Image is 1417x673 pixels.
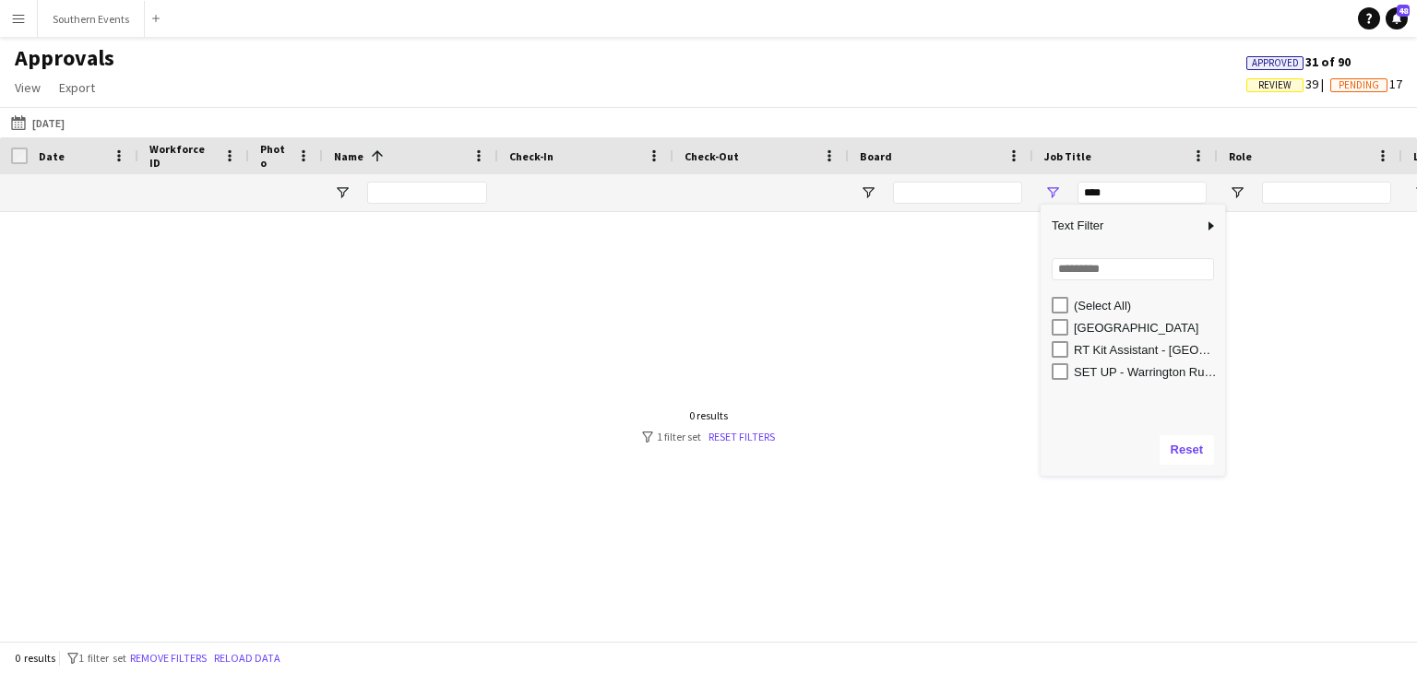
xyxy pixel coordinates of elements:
[1229,149,1252,163] span: Role
[334,184,351,201] button: Open Filter Menu
[149,142,216,170] span: Workforce ID
[1052,258,1214,280] input: Search filter values
[260,142,290,170] span: Photo
[1330,76,1402,92] span: 17
[38,1,145,37] button: Southern Events
[1229,184,1245,201] button: Open Filter Menu
[1397,5,1410,17] span: 48
[1246,53,1351,70] span: 31 of 90
[15,79,41,96] span: View
[39,149,65,163] span: Date
[367,182,487,204] input: Name Filter Input
[1160,435,1214,465] button: Reset
[1262,182,1391,204] input: Role Filter Input
[642,408,775,422] div: 0 results
[126,648,210,668] button: Remove filters
[1074,365,1220,379] div: SET UP - Warrington Running Festival
[334,149,363,163] span: Name
[1258,79,1292,91] span: Review
[59,79,95,96] span: Export
[1386,7,1408,30] a: 48
[642,430,775,443] div: 1 filter set
[1074,343,1220,357] div: RT Kit Assistant - [GEOGRAPHIC_DATA]
[860,184,876,201] button: Open Filter Menu
[685,149,739,163] span: Check-Out
[1339,79,1379,91] span: Pending
[52,76,102,100] a: Export
[1044,149,1091,163] span: Job Title
[1041,205,1225,476] div: Column Filter
[1252,57,1299,69] span: Approved
[78,651,126,665] span: 1 filter set
[7,112,68,134] button: [DATE]
[11,148,28,164] input: Column with Header Selection
[1246,76,1330,92] span: 39
[1041,294,1225,383] div: Filter List
[1074,299,1220,313] div: (Select All)
[860,149,892,163] span: Board
[1074,321,1220,335] div: [GEOGRAPHIC_DATA]
[1044,184,1061,201] button: Open Filter Menu
[210,648,284,668] button: Reload data
[7,76,48,100] a: View
[708,430,775,443] a: Reset filters
[1041,210,1203,242] span: Text Filter
[893,182,1022,204] input: Board Filter Input
[509,149,554,163] span: Check-In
